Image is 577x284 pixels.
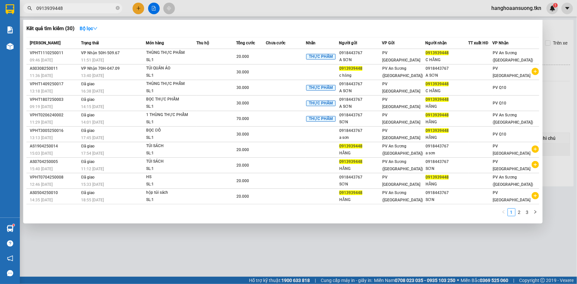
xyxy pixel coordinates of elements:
[146,189,196,196] div: hộp túi sách
[8,48,105,70] b: GỬI : PV An Sương ([GEOGRAPHIC_DATA])
[383,128,421,140] span: PV [GEOGRAPHIC_DATA]
[30,127,79,134] div: VPHT3005250016
[383,190,423,202] span: PV An Sương ([GEOGRAPHIC_DATA])
[339,50,382,57] div: 0918443767
[116,6,120,10] span: close-circle
[62,16,276,24] li: [STREET_ADDRESS][PERSON_NAME]. [GEOGRAPHIC_DATA], Tỉnh [GEOGRAPHIC_DATA]
[339,81,382,88] div: 0918443767
[515,208,523,216] li: 2
[81,97,95,102] span: Đã giao
[81,159,95,164] span: Đã giao
[339,174,382,181] div: 0918443767
[426,51,449,55] span: 0913939448
[531,208,539,216] button: right
[146,72,196,79] div: SL: 1
[30,41,61,45] span: [PERSON_NAME]
[306,101,336,106] span: THỰC PHẨM
[30,81,79,88] div: VPHT1409250017
[383,175,421,187] span: PV [GEOGRAPHIC_DATA]
[493,113,533,125] span: PV An Sương ([GEOGRAPHIC_DATA])
[493,132,506,137] span: PV Q10
[30,189,79,196] div: AS0504250010
[146,196,196,204] div: SL: 1
[30,151,53,156] span: 15:03 [DATE]
[532,145,539,153] span: plus-circle
[306,116,336,122] span: THỰC PHẨM
[339,134,382,141] div: a sơn
[426,196,468,203] div: SƠN
[81,51,120,55] span: VP Nhận 50H-509.67
[30,50,79,57] div: VPHT1110250011
[236,41,255,45] span: Tổng cước
[146,127,196,134] div: BỌC ĐỒ
[383,82,421,94] span: PV [GEOGRAPHIC_DATA]
[493,159,531,171] span: PV [GEOGRAPHIC_DATA]
[266,41,286,45] span: Chưa cước
[146,150,196,157] div: SL: 1
[426,128,449,133] span: 0913939448
[426,113,449,117] span: 0913939448
[339,181,382,188] div: SƠN
[426,134,468,141] div: HẰNG
[30,167,53,171] span: 15:40 [DATE]
[146,158,196,165] div: TÚI SÁCH
[426,57,468,63] div: C HẰNG
[146,103,196,110] div: SL: 1
[339,72,382,79] div: c hăng
[30,143,79,150] div: AS1904250014
[236,163,249,168] span: 20.000
[146,181,196,188] div: SL: 1
[74,23,103,34] button: Bộ lọcdown
[7,225,14,232] img: warehouse-icon
[493,190,531,202] span: PV [GEOGRAPHIC_DATA]
[383,144,423,156] span: PV An Sương ([GEOGRAPHIC_DATA])
[339,127,382,134] div: 0918443767
[533,210,537,214] span: right
[339,150,382,157] div: HẰNG
[426,165,468,172] div: SƠN
[81,198,104,202] span: 18:55 [DATE]
[81,175,95,180] span: Đã giao
[30,158,79,165] div: AS0704250005
[339,159,362,164] span: 0913939448
[13,224,15,226] sup: 1
[426,181,468,188] div: HẰNG
[236,132,249,137] span: 30.000
[146,165,196,173] div: SL: 1
[236,194,249,199] span: 20.000
[146,88,196,95] div: SL: 1
[81,104,104,109] span: 14:15 [DATE]
[426,65,468,72] div: 0918443767
[30,174,79,181] div: VPHT0704250008
[426,143,468,150] div: 0918443767
[339,112,382,119] div: 0918443767
[339,144,362,148] span: 0913939448
[426,72,468,79] div: A SƠN
[383,113,421,125] span: PV [GEOGRAPHIC_DATA]
[36,5,114,12] input: Tìm tên, số ĐT hoặc mã đơn
[532,68,539,75] span: plus-circle
[146,65,196,72] div: TÚI QUẦN ÁO
[196,41,209,45] span: Thu hộ
[493,101,506,105] span: PV Q10
[492,41,509,45] span: VP Nhận
[81,41,99,45] span: Trạng thái
[532,161,539,168] span: plus-circle
[146,119,196,126] div: SL: 1
[236,147,249,152] span: 20.000
[382,41,395,45] span: VP Gửi
[26,25,74,32] h3: Kết quả tìm kiếm ( 30 )
[7,43,14,50] img: warehouse-icon
[306,54,336,60] span: THỰC PHẨM
[146,80,196,88] div: THÙNG THỰC PHẨM
[62,24,276,33] li: Hotline: 1900 8153
[493,85,506,90] span: PV Q10
[27,6,32,11] span: search
[426,97,449,102] span: 0913939448
[339,190,362,195] span: 0913939448
[7,240,13,247] span: question-circle
[81,182,104,187] span: 15:33 [DATE]
[493,66,531,78] span: PV [GEOGRAPHIC_DATA]
[146,41,164,45] span: Món hàng
[500,208,508,216] button: left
